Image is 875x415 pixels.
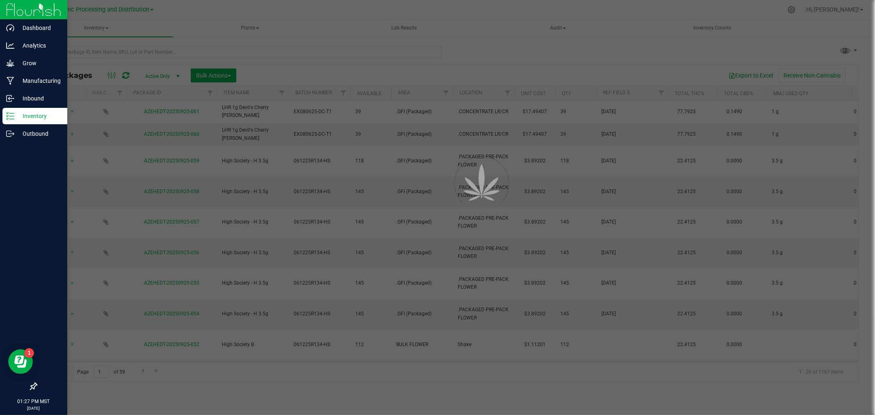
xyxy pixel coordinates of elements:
[14,76,64,86] p: Manufacturing
[24,348,34,358] iframe: Resource center unread badge
[14,129,64,139] p: Outbound
[14,111,64,121] p: Inventory
[6,112,14,120] inline-svg: Inventory
[14,93,64,103] p: Inbound
[6,41,14,50] inline-svg: Analytics
[6,77,14,85] inline-svg: Manufacturing
[4,405,64,411] p: [DATE]
[8,349,33,374] iframe: Resource center
[14,58,64,68] p: Grow
[14,41,64,50] p: Analytics
[6,59,14,67] inline-svg: Grow
[14,23,64,33] p: Dashboard
[6,94,14,103] inline-svg: Inbound
[6,24,14,32] inline-svg: Dashboard
[6,130,14,138] inline-svg: Outbound
[4,398,64,405] p: 01:27 PM MST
